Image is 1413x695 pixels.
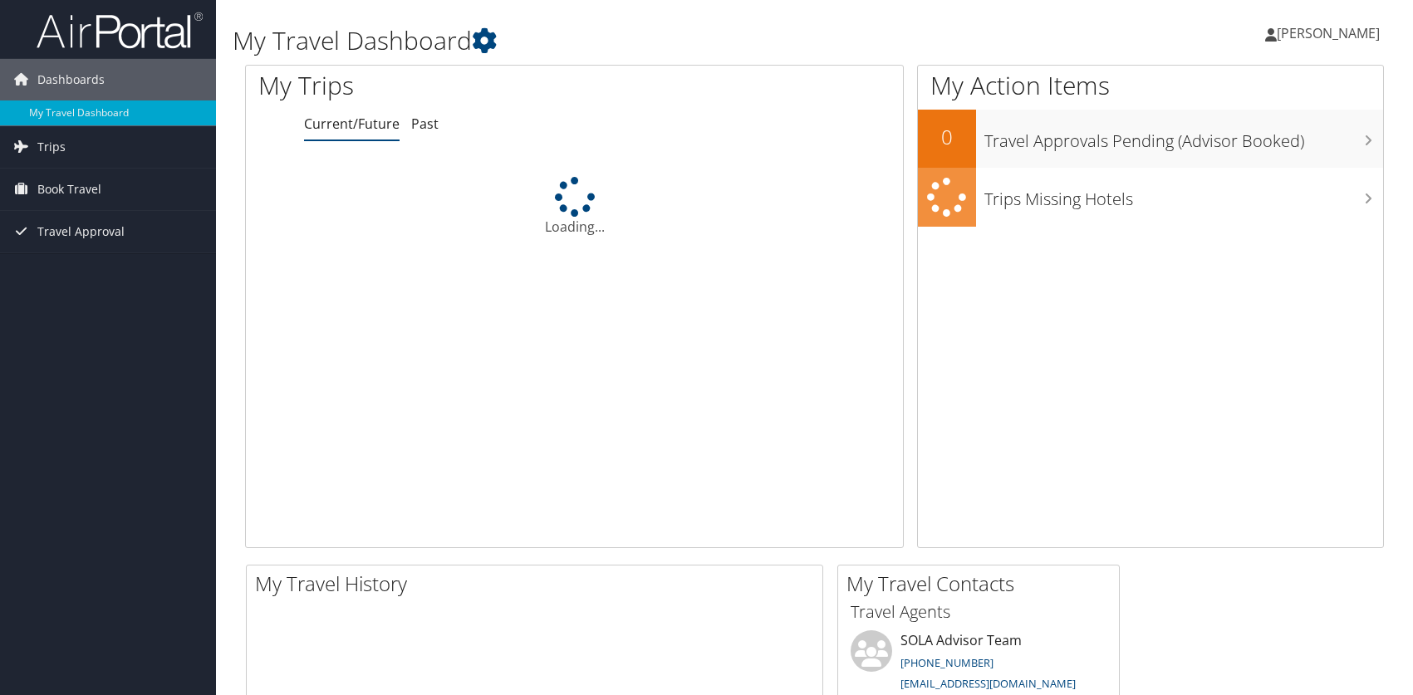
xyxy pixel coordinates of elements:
span: Trips [37,126,66,168]
a: [PERSON_NAME] [1265,8,1396,58]
h1: My Travel Dashboard [233,23,1008,58]
a: Current/Future [304,115,400,133]
h3: Trips Missing Hotels [984,179,1384,211]
h3: Travel Approvals Pending (Advisor Booked) [984,121,1384,153]
span: Book Travel [37,169,101,210]
img: airportal-logo.png [37,11,203,50]
h2: 0 [918,123,976,151]
span: Dashboards [37,59,105,100]
a: Past [411,115,439,133]
div: Loading... [246,177,903,237]
a: 0Travel Approvals Pending (Advisor Booked) [918,110,1384,168]
h2: My Travel Contacts [846,570,1119,598]
span: Travel Approval [37,211,125,252]
a: [PHONE_NUMBER] [900,655,994,670]
h1: My Action Items [918,68,1384,103]
h1: My Trips [258,68,617,103]
span: [PERSON_NAME] [1277,24,1380,42]
a: [EMAIL_ADDRESS][DOMAIN_NAME] [900,676,1076,691]
h3: Travel Agents [851,600,1106,624]
h2: My Travel History [255,570,822,598]
a: Trips Missing Hotels [918,168,1384,227]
